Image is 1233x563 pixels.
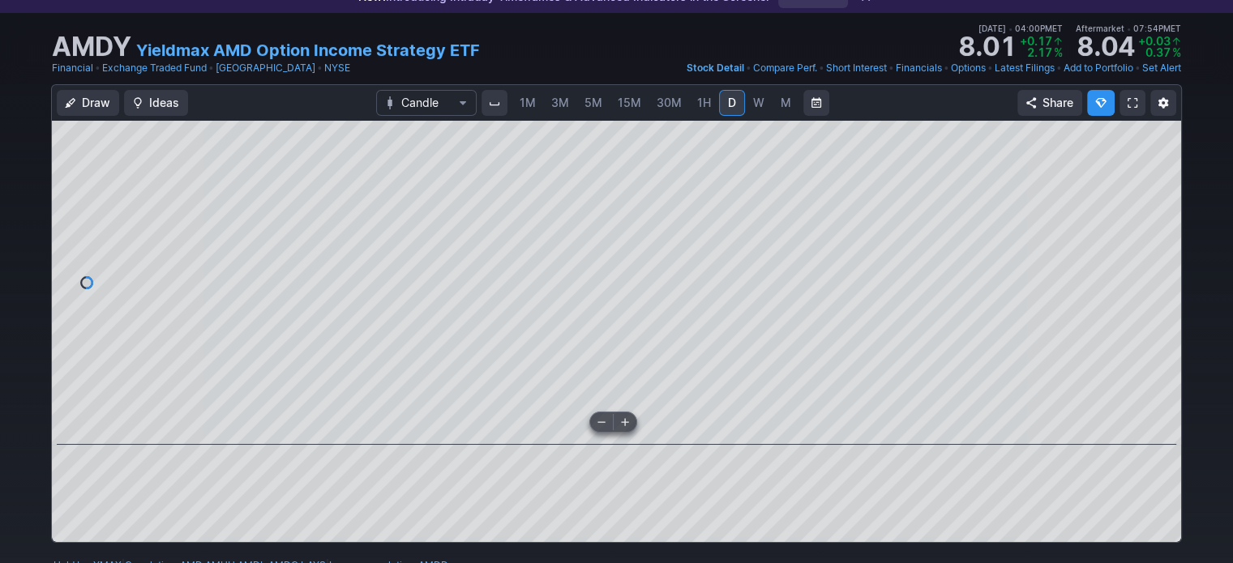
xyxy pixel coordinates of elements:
span: W [753,96,764,109]
a: 30M [649,90,689,116]
button: Ideas [124,90,188,116]
span: • [987,60,993,76]
button: Chart Type [376,90,477,116]
button: Draw [57,90,119,116]
button: Chart Settings [1150,90,1176,116]
a: D [719,90,745,116]
h1: AMDY [52,34,131,60]
a: Yieldmax AMD Option Income Strategy ETF [136,39,480,62]
span: 1H [697,96,711,109]
button: Range [803,90,829,116]
span: % [1172,45,1181,59]
a: [GEOGRAPHIC_DATA] [216,60,315,76]
span: 2.17 [1027,45,1052,59]
button: Interval [482,90,507,116]
strong: 8.01 [958,34,1017,60]
span: • [317,60,323,76]
span: M [781,96,791,109]
span: 0.37 [1145,45,1171,59]
a: Exchange Traded Fund [102,60,207,76]
span: Stock Detail [687,62,744,74]
a: Compare Perf. [753,60,817,76]
span: • [888,60,894,76]
button: Share [1017,90,1082,116]
span: +0.17 [1020,34,1052,48]
strong: 8.04 [1077,34,1135,60]
span: • [819,60,824,76]
a: M [773,90,798,116]
span: 15M [618,96,641,109]
a: Latest Filings [995,60,1055,76]
a: 1M [512,90,543,116]
button: Explore new features [1087,90,1115,116]
a: Fullscreen [1120,90,1145,116]
span: Candle [401,95,452,111]
span: D [728,96,736,109]
a: Options [951,60,986,76]
a: Set Alert [1142,60,1181,76]
span: • [746,60,751,76]
a: 5M [577,90,610,116]
span: [DATE] 04:00PM ET [978,21,1063,36]
a: NYSE [324,60,350,76]
button: Zoom out [590,412,613,432]
span: Aftermarket 07:54PM ET [1076,21,1181,36]
span: • [95,60,101,76]
a: Add to Portfolio [1064,60,1133,76]
span: +0.03 [1138,34,1171,48]
span: 3M [551,96,569,109]
span: • [944,60,949,76]
span: Ideas [149,95,179,111]
span: • [1008,23,1013,33]
span: 30M [657,96,682,109]
a: Financials [896,60,942,76]
span: Compare Perf. [753,62,817,74]
button: Zoom in [614,412,636,432]
span: Latest Filings [995,62,1055,74]
a: W [746,90,772,116]
a: 3M [544,90,576,116]
a: 15M [610,90,649,116]
span: 1M [520,96,536,109]
a: Stock Detail [687,60,744,76]
span: • [1127,23,1131,33]
span: • [1135,60,1141,76]
span: • [1056,60,1062,76]
span: % [1054,45,1063,59]
span: 5M [584,96,602,109]
a: Financial [52,60,93,76]
span: Draw [82,95,110,111]
a: Short Interest [826,60,887,76]
span: Share [1042,95,1073,111]
a: 1H [690,90,718,116]
span: • [208,60,214,76]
